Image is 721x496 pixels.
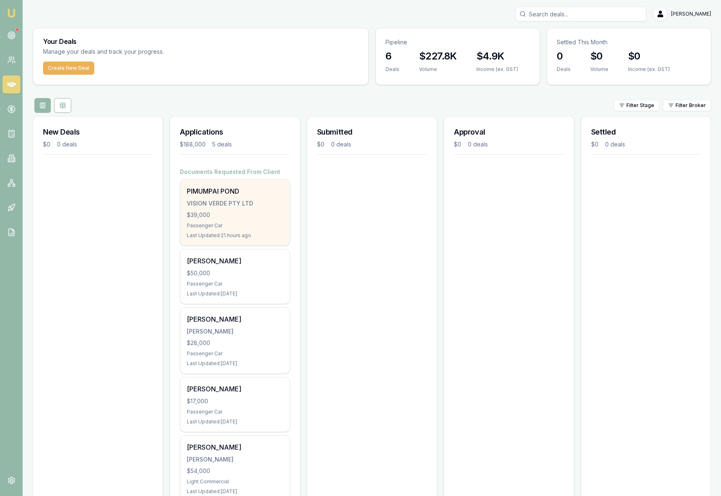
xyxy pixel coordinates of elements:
[590,50,608,63] h3: $0
[605,140,625,149] div: 0 deals
[671,11,711,17] span: [PERSON_NAME]
[187,256,283,266] div: [PERSON_NAME]
[43,140,50,149] div: $0
[557,50,571,63] h3: 0
[187,232,283,239] div: Last Updated: 21 hours ago
[43,62,94,75] button: Create New Deal
[317,126,427,138] h3: Submitted
[591,140,599,149] div: $0
[187,339,283,347] div: $28,000
[187,360,283,367] div: Last Updated: [DATE]
[187,327,283,336] div: [PERSON_NAME]
[187,384,283,394] div: [PERSON_NAME]
[626,102,654,109] span: Filter Stage
[180,168,290,176] h4: Documents Requested From Client
[590,66,608,73] div: Volume
[187,350,283,357] div: Passenger Car
[187,397,283,405] div: $17,000
[187,455,283,464] div: [PERSON_NAME]
[557,38,701,46] p: Settled This Month
[187,478,283,485] div: Light Commercial
[331,140,351,149] div: 0 deals
[212,140,232,149] div: 5 deals
[663,100,711,111] button: Filter Broker
[187,409,283,415] div: Passenger Car
[187,290,283,297] div: Last Updated: [DATE]
[187,442,283,452] div: [PERSON_NAME]
[187,488,283,495] div: Last Updated: [DATE]
[628,50,670,63] h3: $0
[7,8,16,18] img: emu-icon-u.png
[187,467,283,475] div: $54,000
[385,66,399,73] div: Deals
[591,126,701,138] h3: Settled
[468,140,488,149] div: 0 deals
[557,66,571,73] div: Deals
[317,140,324,149] div: $0
[187,211,283,219] div: $39,000
[454,126,564,138] h3: Approval
[385,38,530,46] p: Pipeline
[187,222,283,229] div: Passenger Car
[187,281,283,287] div: Passenger Car
[454,140,461,149] div: $0
[187,269,283,277] div: $50,000
[187,314,283,324] div: [PERSON_NAME]
[187,186,283,196] div: PIMUMPAI POND
[43,126,153,138] h3: New Deals
[515,7,646,21] input: Search deals
[57,140,77,149] div: 0 deals
[180,126,290,138] h3: Applications
[385,50,399,63] h3: 6
[419,50,457,63] h3: $227.8K
[43,38,358,45] h3: Your Deals
[676,102,706,109] span: Filter Broker
[476,66,518,73] div: Income (ex. GST)
[614,100,660,111] button: Filter Stage
[476,50,518,63] h3: $4.9K
[180,140,206,149] div: $188,000
[419,66,457,73] div: Volume
[628,66,670,73] div: Income (ex. GST)
[187,418,283,425] div: Last Updated: [DATE]
[43,47,253,57] p: Manage your deals and track your progress.
[187,199,283,208] div: VISION VERDE PTY LTD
